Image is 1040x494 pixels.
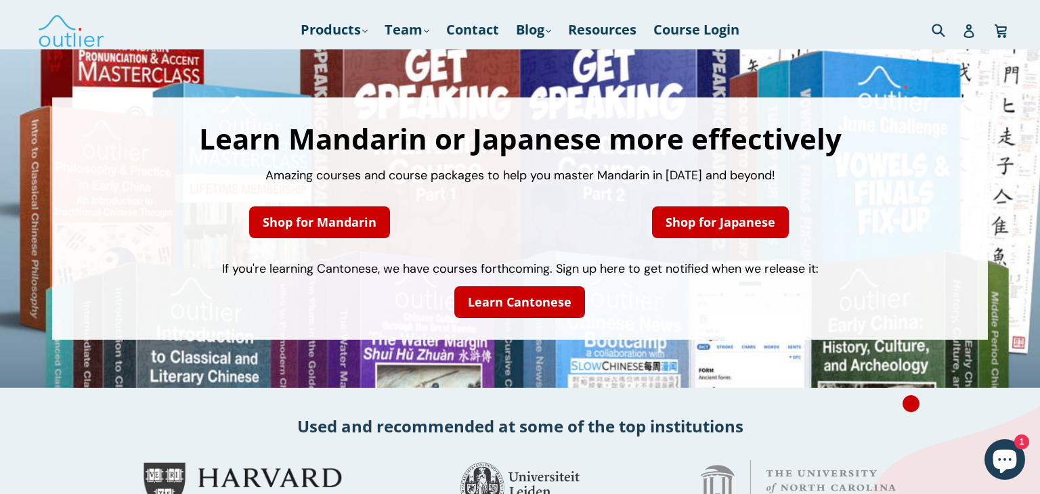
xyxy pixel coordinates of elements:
[265,167,775,183] span: Amazing courses and course packages to help you master Mandarin in [DATE] and beyond!
[294,18,374,42] a: Products
[222,261,819,277] span: If you're learning Cantonese, we have courses forthcoming. Sign up here to get notified when we r...
[66,125,974,153] h1: Learn Mandarin or Japanese more effectively
[652,206,789,238] a: Shop for Japanese
[561,18,643,42] a: Resources
[928,16,966,43] input: Search
[37,10,105,49] img: Outlier Linguistics
[249,206,390,238] a: Shop for Mandarin
[647,18,746,42] a: Course Login
[509,18,558,42] a: Blog
[454,286,585,318] a: Learn Cantonese
[378,18,436,42] a: Team
[439,18,506,42] a: Contact
[980,439,1029,483] inbox-online-store-chat: Shopify online store chat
